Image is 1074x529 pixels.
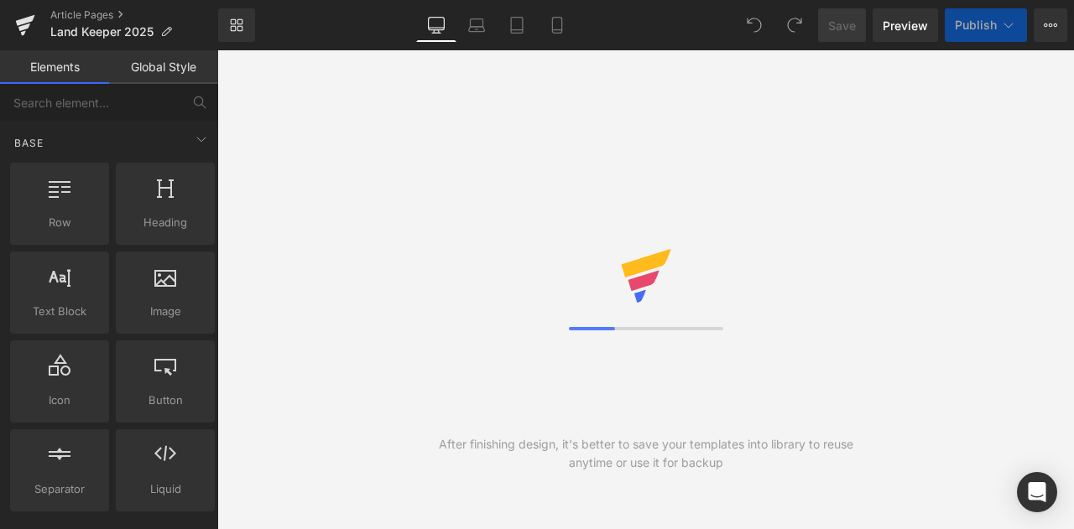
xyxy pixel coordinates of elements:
[13,135,45,151] span: Base
[456,8,497,42] a: Laptop
[50,25,154,39] span: Land Keeper 2025
[15,480,104,498] span: Separator
[15,214,104,231] span: Row
[109,50,218,84] a: Global Style
[218,8,255,42] a: New Library
[1034,8,1067,42] button: More
[873,8,938,42] a: Preview
[416,8,456,42] a: Desktop
[537,8,577,42] a: Mobile
[431,435,860,472] div: After finishing design, it's better to save your templates into library to reuse anytime or use i...
[1017,472,1057,512] div: Open Intercom Messenger
[497,8,537,42] a: Tablet
[121,392,210,409] span: Button
[955,18,997,32] span: Publish
[738,8,771,42] button: Undo
[15,392,104,409] span: Icon
[883,17,928,34] span: Preview
[121,480,210,498] span: Liquid
[15,303,104,320] span: Text Block
[778,8,811,42] button: Redo
[50,8,218,22] a: Article Pages
[121,214,210,231] span: Heading
[121,303,210,320] span: Image
[828,17,856,34] span: Save
[945,8,1027,42] button: Publish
